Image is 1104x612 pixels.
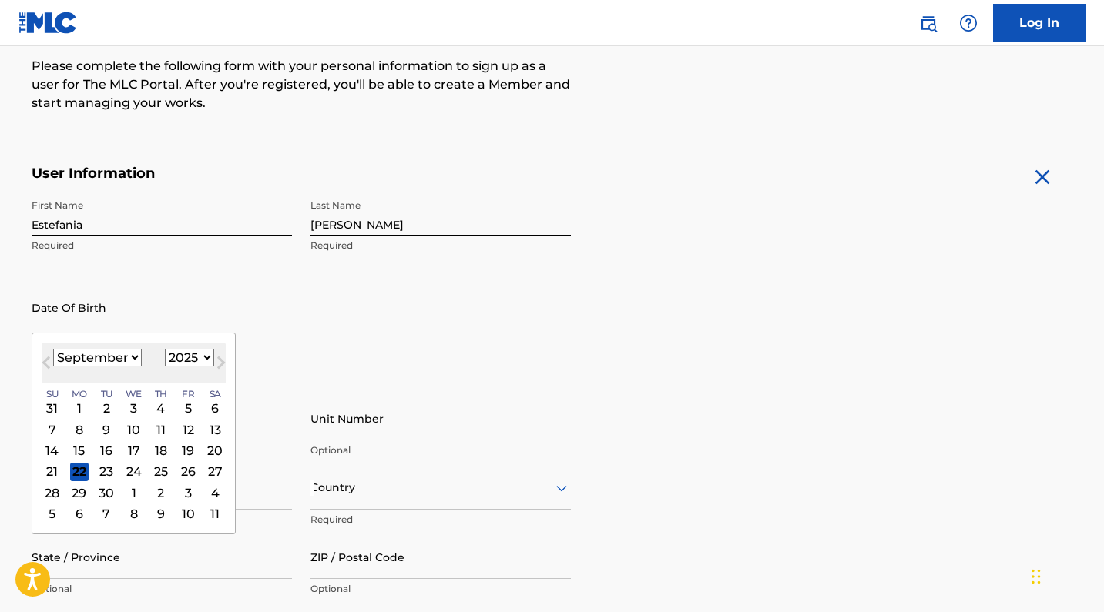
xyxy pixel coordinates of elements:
[42,399,61,417] div: Choose Sunday, August 31st, 2025
[310,582,571,596] p: Optional
[125,386,141,400] span: We
[32,582,292,596] p: Optional
[124,483,143,502] div: Choose Wednesday, October 1st, 2025
[69,504,88,523] div: Choose Monday, October 6th, 2025
[179,504,197,523] div: Choose Friday, October 10th, 2025
[32,239,292,252] p: Required
[97,483,116,502] div: Choose Tuesday, September 30th, 2025
[69,441,88,460] div: Choose Monday, September 15th, 2025
[206,420,224,439] div: Choose Saturday, September 13th, 2025
[124,399,143,417] div: Choose Wednesday, September 3rd, 2025
[993,4,1086,42] a: Log In
[69,483,88,502] div: Choose Monday, September 29th, 2025
[34,353,59,378] button: Previous Month
[69,420,88,439] div: Choose Monday, September 8th, 2025
[97,399,116,417] div: Choose Tuesday, September 2nd, 2025
[32,165,571,182] h5: User Information
[32,380,1073,397] h5: Personal Address
[151,504,169,523] div: Choose Thursday, October 9th, 2025
[919,14,938,32] img: search
[206,462,224,480] div: Choose Saturday, September 27th, 2025
[32,333,236,534] div: Choose Date
[97,420,116,439] div: Choose Tuesday, September 9th, 2025
[151,462,169,480] div: Choose Thursday, September 25th, 2025
[42,483,61,502] div: Choose Sunday, September 28th, 2025
[179,441,197,460] div: Choose Friday, September 19th, 2025
[151,441,169,460] div: Choose Thursday, September 18th, 2025
[959,14,978,32] img: help
[45,386,57,400] span: Su
[206,441,224,460] div: Choose Saturday, September 20th, 2025
[42,504,61,523] div: Choose Sunday, October 5th, 2025
[310,443,571,457] p: Optional
[69,399,88,417] div: Choose Monday, September 1st, 2025
[1027,538,1104,612] iframe: Chat Widget
[71,386,86,400] span: Mo
[124,504,143,523] div: Choose Wednesday, October 8th, 2025
[124,420,143,439] div: Choose Wednesday, September 10th, 2025
[154,386,166,400] span: Th
[310,513,571,527] p: Required
[97,441,116,460] div: Choose Tuesday, September 16th, 2025
[32,57,571,112] p: Please complete the following form with your personal information to sign up as a user for The ML...
[97,462,116,480] div: Choose Tuesday, September 23rd, 2025
[310,239,571,252] p: Required
[913,8,944,38] a: Public Search
[69,462,88,480] div: Choose Monday, September 22nd, 2025
[1027,538,1104,612] div: Widget de chat
[206,504,224,523] div: Choose Saturday, October 11th, 2025
[100,386,112,400] span: Tu
[124,441,143,460] div: Choose Wednesday, September 17th, 2025
[209,386,220,400] span: Sa
[124,462,143,480] div: Choose Wednesday, September 24th, 2025
[209,353,233,378] button: Next Month
[42,420,61,439] div: Choose Sunday, September 7th, 2025
[42,462,61,480] div: Choose Sunday, September 21st, 2025
[1032,553,1041,600] div: Arrastrar
[151,420,169,439] div: Choose Thursday, September 11th, 2025
[953,8,984,38] div: Help
[151,399,169,417] div: Choose Thursday, September 4th, 2025
[42,441,61,460] div: Choose Sunday, September 14th, 2025
[18,12,78,34] img: MLC Logo
[181,386,193,400] span: Fr
[179,420,197,439] div: Choose Friday, September 12th, 2025
[179,462,197,480] div: Choose Friday, September 26th, 2025
[151,483,169,502] div: Choose Thursday, October 2nd, 2025
[42,398,226,524] div: Month September, 2025
[179,483,197,502] div: Choose Friday, October 3rd, 2025
[206,399,224,417] div: Choose Saturday, September 6th, 2025
[1030,165,1055,189] img: close
[179,399,197,417] div: Choose Friday, September 5th, 2025
[206,483,224,502] div: Choose Saturday, October 4th, 2025
[97,504,116,523] div: Choose Tuesday, October 7th, 2025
